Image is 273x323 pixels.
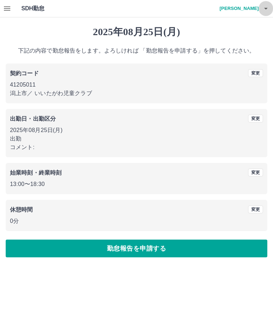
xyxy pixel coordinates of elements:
[6,26,267,38] h1: 2025年08月25日(月)
[248,115,263,122] button: 変更
[10,170,61,176] b: 始業時刻・終業時刻
[10,70,39,76] b: 契約コード
[6,46,267,55] p: 下記の内容で勤怠報告をします。よろしければ 「勤怠報告を申請する」を押してください。
[248,169,263,176] button: 変更
[10,135,263,143] p: 出勤
[10,126,263,135] p: 2025年08月25日(月)
[6,240,267,257] button: 勤怠報告を申請する
[248,69,263,77] button: 変更
[10,207,33,213] b: 休憩時間
[248,206,263,213] button: 変更
[10,143,263,152] p: コメント:
[10,81,263,89] p: 41205011
[10,180,263,188] p: 13:00 〜 18:30
[10,89,263,98] p: 潟上市 ／ いいたがわ児童クラブ
[10,217,263,225] p: 0分
[10,116,56,122] b: 出勤日・出勤区分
